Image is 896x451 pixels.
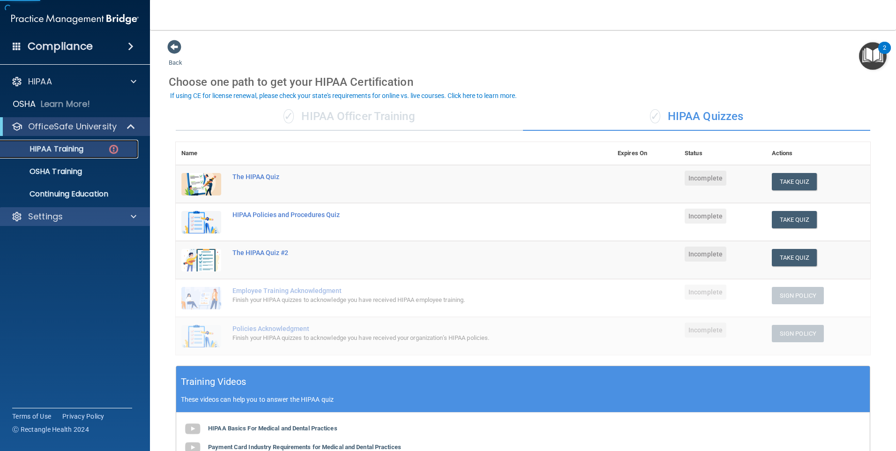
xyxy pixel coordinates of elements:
p: OSHA [13,98,36,110]
p: HIPAA Training [6,144,83,154]
span: Incomplete [685,247,726,262]
button: Take Quiz [772,211,817,228]
div: Policies Acknowledgment [232,325,565,332]
p: HIPAA [28,76,52,87]
img: gray_youtube_icon.38fcd6cc.png [183,420,202,438]
div: HIPAA Quizzes [523,103,870,131]
span: Incomplete [685,285,726,300]
p: Settings [28,211,63,222]
span: ✓ [650,109,660,123]
span: Incomplete [685,171,726,186]
th: Actions [766,142,870,165]
a: Back [169,48,182,66]
div: If using CE for license renewal, please check your state's requirements for online vs. live cours... [170,92,517,99]
th: Expires On [612,142,679,165]
a: Terms of Use [12,412,51,421]
button: Sign Policy [772,287,824,304]
div: The HIPAA Quiz #2 [232,249,565,256]
button: If using CE for license renewal, please check your state's requirements for online vs. live cours... [169,91,518,100]
img: danger-circle.6113f641.png [108,143,119,155]
p: OfficeSafe University [28,121,117,132]
div: HIPAA Policies and Procedures Quiz [232,211,565,218]
a: HIPAA [11,76,136,87]
div: The HIPAA Quiz [232,173,565,180]
img: PMB logo [11,10,139,29]
span: ✓ [284,109,294,123]
a: Privacy Policy [62,412,105,421]
h4: Compliance [28,40,93,53]
b: Payment Card Industry Requirements for Medical and Dental Practices [208,443,401,451]
p: Continuing Education [6,189,134,199]
th: Status [679,142,766,165]
b: HIPAA Basics For Medical and Dental Practices [208,425,337,432]
span: Ⓒ Rectangle Health 2024 [12,425,89,434]
iframe: Drift Widget Chat Controller [734,384,885,422]
p: OSHA Training [6,167,82,176]
h5: Training Videos [181,374,246,390]
p: These videos can help you to answer the HIPAA quiz [181,396,865,403]
button: Take Quiz [772,173,817,190]
div: 2 [883,48,886,60]
button: Open Resource Center, 2 new notifications [859,42,887,70]
a: Settings [11,211,136,222]
button: Sign Policy [772,325,824,342]
div: Employee Training Acknowledgment [232,287,565,294]
a: OfficeSafe University [11,121,136,132]
th: Name [176,142,227,165]
div: Choose one path to get your HIPAA Certification [169,68,877,96]
p: Learn More! [41,98,90,110]
span: Incomplete [685,209,726,224]
span: Incomplete [685,323,726,338]
div: HIPAA Officer Training [176,103,523,131]
button: Take Quiz [772,249,817,266]
div: Finish your HIPAA quizzes to acknowledge you have received your organization’s HIPAA policies. [232,332,565,344]
div: Finish your HIPAA quizzes to acknowledge you have received HIPAA employee training. [232,294,565,306]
